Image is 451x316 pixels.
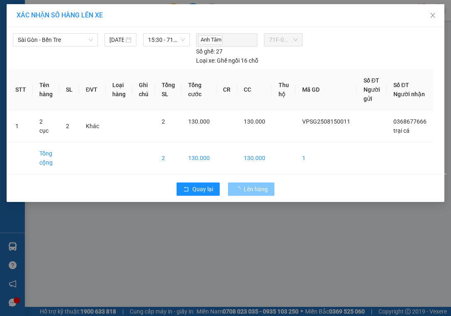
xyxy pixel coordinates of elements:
span: 71F-002.64 [269,34,298,46]
td: Khác [79,110,106,142]
div: 27 [196,47,223,56]
button: Lên hàng [228,182,274,196]
th: Tổng cước [182,69,216,110]
span: 130.000 [188,118,210,125]
span: 15:30 - 71F-002.64 [148,34,185,46]
span: 0368677666 [393,118,427,125]
span: Lên hàng [244,185,268,194]
th: CC [237,69,272,110]
td: 2 cục [33,110,59,142]
span: 2 [66,123,69,129]
th: Mã GD [296,69,357,110]
td: 1 [296,142,357,174]
td: 130.000 [182,142,216,174]
button: rollbackQuay lại [177,182,220,196]
th: Thu hộ [272,69,296,110]
span: Anh Tâm [198,35,223,45]
span: close [429,12,436,19]
span: Số ĐT [364,77,379,84]
th: SL [59,69,79,110]
td: Tổng cộng [33,142,59,174]
div: Ghế ngồi 16 chỗ [196,56,258,65]
th: Tên hàng [33,69,59,110]
th: ĐVT [79,69,106,110]
td: 130.000 [237,142,272,174]
span: Sài Gòn - Bến Tre [18,34,93,46]
span: Số ghế: [196,47,215,56]
span: XÁC NHẬN SỐ HÀNG LÊN XE [17,11,103,19]
th: Loại hàng [106,69,132,110]
span: Quay lại [192,185,213,194]
th: CR [216,69,237,110]
span: rollback [183,186,189,193]
span: 130.000 [244,118,265,125]
span: VPSG2508150011 [302,118,350,125]
input: 15/08/2025 [109,35,124,44]
span: Người gửi [364,86,380,102]
th: Ghi chú [132,69,155,110]
span: Loại xe: [196,56,216,65]
th: Tổng SL [155,69,182,110]
button: Close [421,4,444,27]
span: Người nhận [393,91,425,97]
td: 2 [155,142,182,174]
td: 1 [9,110,33,142]
th: STT [9,69,33,110]
span: loading [235,186,244,192]
span: trại cá [393,127,410,134]
span: 2 [162,118,165,125]
span: Số ĐT [393,82,409,88]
